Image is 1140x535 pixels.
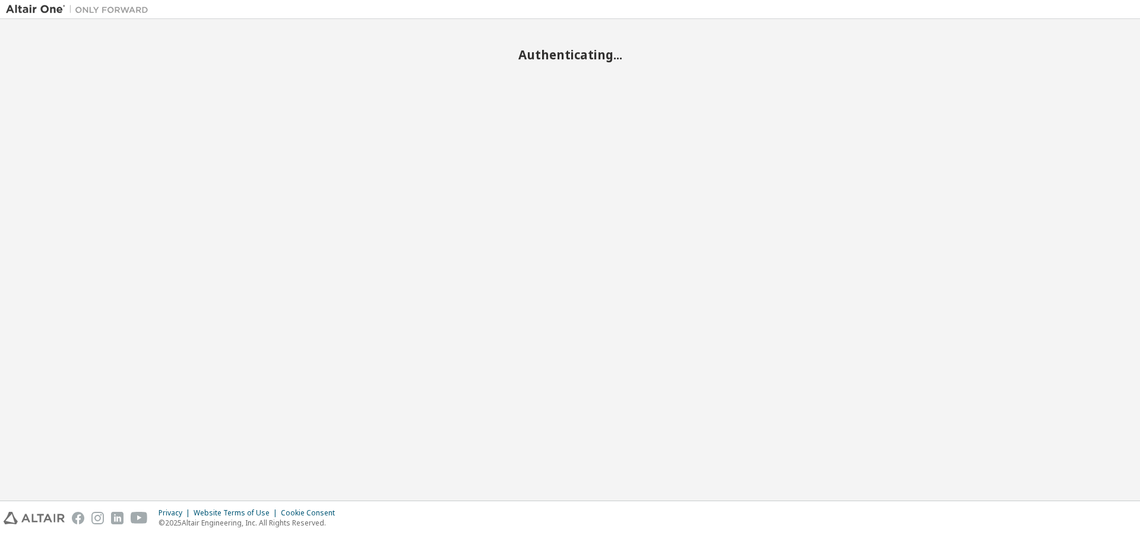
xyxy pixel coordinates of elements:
div: Website Terms of Use [194,508,281,518]
h2: Authenticating... [6,47,1134,62]
div: Cookie Consent [281,508,342,518]
img: Altair One [6,4,154,15]
img: instagram.svg [91,512,104,524]
img: altair_logo.svg [4,512,65,524]
img: linkedin.svg [111,512,123,524]
img: youtube.svg [131,512,148,524]
img: facebook.svg [72,512,84,524]
p: © 2025 Altair Engineering, Inc. All Rights Reserved. [159,518,342,528]
div: Privacy [159,508,194,518]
